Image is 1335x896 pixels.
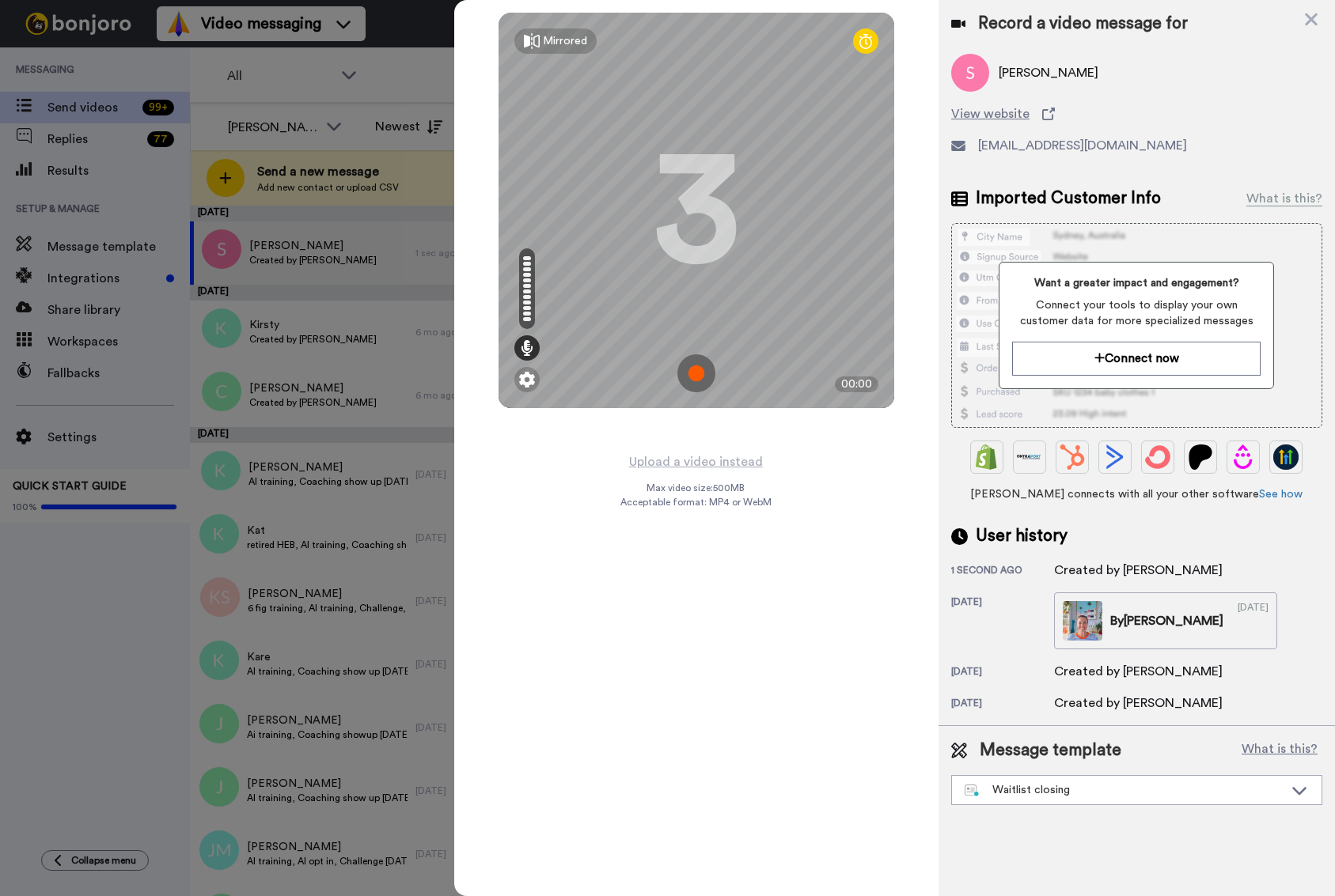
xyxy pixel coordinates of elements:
[1012,342,1261,376] button: Connect now
[951,665,1054,681] div: [DATE]
[1259,489,1303,500] a: See how
[835,376,878,392] div: 00:00
[620,496,772,508] span: Acceptable format: MP4 or WebM
[1054,592,1277,649] a: By[PERSON_NAME][DATE]
[1063,601,1102,641] img: 45d6e9f9-df1d-4213-bc3d-8bde1d374223-thumb.jpg
[1273,444,1299,470] img: GoHighLevel
[951,697,1054,713] div: [DATE]
[1238,601,1269,641] div: [DATE]
[653,151,740,270] div: 3
[1237,739,1322,762] button: What is this?
[1231,444,1256,470] img: Drip
[951,104,1322,123] a: View website
[1017,444,1042,470] img: Ontraport
[978,136,1187,155] span: [EMAIL_ADDRESS][DOMAIN_NAME]
[976,524,1068,548] span: User history
[1188,444,1213,470] img: Patreon
[965,784,980,797] img: nextgen-template.svg
[1054,662,1223,681] div: Created by [PERSON_NAME]
[1102,444,1128,470] img: ActiveCampaign
[1145,444,1170,470] img: ConvertKit
[519,372,535,388] img: ic_gear.svg
[1012,297,1261,329] span: Connect your tools to display your own customer data for more specialized messages
[1012,275,1261,291] span: Want a greater impact and engagement?
[624,452,768,472] button: Upload a video instead
[677,354,715,392] img: ic_record_start.svg
[647,482,745,494] span: Max video size: 500 MB
[1054,694,1223,713] div: Created by [PERSON_NAME]
[951,564,1054,580] div: 1 second ago
[951,104,1030,123] span: View website
[951,486,1322,502] span: [PERSON_NAME] connects with all your other software
[974,444,999,470] img: Shopify
[965,782,1284,798] div: Waitlist closing
[980,739,1121,762] span: Message template
[951,595,1054,649] div: [DATE]
[976,187,1161,210] span: Imported Customer Info
[1054,561,1223,580] div: Created by [PERSON_NAME]
[1110,611,1223,630] div: By [PERSON_NAME]
[1060,444,1085,470] img: Hubspot
[1246,189,1322,208] div: What is this?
